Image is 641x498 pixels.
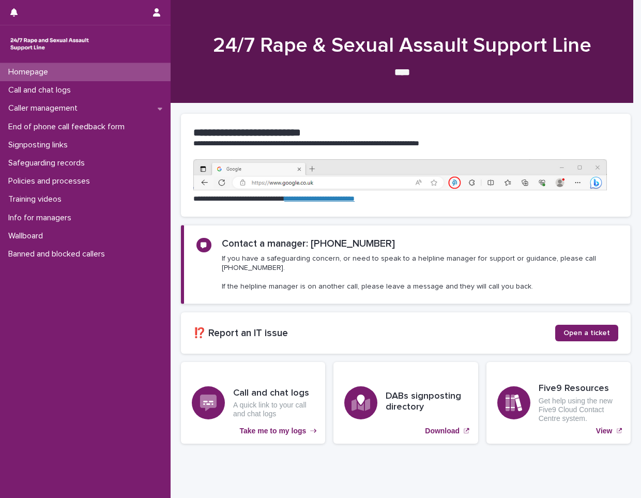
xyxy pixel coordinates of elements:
[222,238,395,250] h2: Contact a manager: [PHONE_NUMBER]
[4,213,80,223] p: Info for managers
[4,122,133,132] p: End of phone call feedback form
[193,159,607,190] img: https%3A%2F%2Fcdn.document360.io%2F0deca9d6-0dac-4e56-9e8f-8d9979bfce0e%2FImages%2FDocumentation%...
[486,362,631,444] a: View
[4,67,56,77] p: Homepage
[4,158,93,168] p: Safeguarding records
[222,254,618,292] p: If you have a safeguarding concern, or need to speak to a helpline manager for support or guidanc...
[233,401,314,418] p: A quick link to your call and chat logs
[425,427,460,435] p: Download
[539,397,620,422] p: Get help using the new Five9 Cloud Contact Centre system.
[333,362,478,444] a: Download
[4,140,76,150] p: Signposting links
[4,249,113,259] p: Banned and blocked callers
[8,34,91,54] img: rhQMoQhaT3yELyF149Cw
[4,176,98,186] p: Policies and processes
[4,85,79,95] p: Call and chat logs
[181,362,325,444] a: Take me to my logs
[193,327,555,339] h2: ⁉️ Report an IT issue
[386,391,467,413] h3: DABs signposting directory
[4,103,86,113] p: Caller management
[181,33,623,58] h1: 24/7 Rape & Sexual Assault Support Line
[233,388,314,399] h3: Call and chat logs
[596,427,613,435] p: View
[555,325,618,341] a: Open a ticket
[4,231,51,241] p: Wallboard
[539,383,620,395] h3: Five9 Resources
[4,194,70,204] p: Training videos
[563,329,610,337] span: Open a ticket
[239,427,306,435] p: Take me to my logs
